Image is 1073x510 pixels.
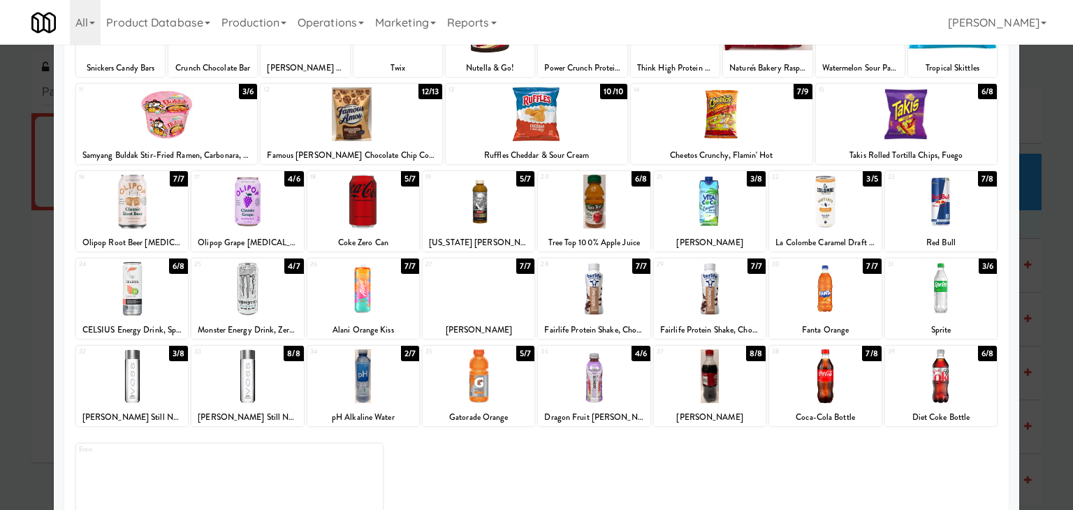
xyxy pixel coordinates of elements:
div: [US_STATE] [PERSON_NAME] [423,234,534,252]
div: Snickers Candy Bars [78,59,163,77]
div: 32 [79,346,132,358]
div: 4/6 [284,171,303,187]
div: 33 [194,346,247,358]
div: La Colombe Caramel Draft Latte [771,234,879,252]
div: CELSIUS Energy Drink, Sparkling Kiwi Guava [78,321,186,339]
div: Takis Rolled Tortilla Chips, Fuego [816,147,998,164]
div: 30 [772,258,825,270]
div: Sprite [885,321,997,339]
div: 8/8 [746,346,766,361]
div: Power Crunch Protein Energy Bar Triple Chocolate [538,59,627,77]
div: 7/9 [794,84,812,99]
div: 38 [772,346,825,358]
div: 39 [888,346,941,358]
div: Coke Zero Can [309,234,417,252]
div: 3/6 [979,258,997,274]
div: [PERSON_NAME] Still Natural Spring Water [191,409,303,426]
div: 223/5La Colombe Caramel Draft Latte [769,171,881,252]
div: 19 [425,171,479,183]
div: [PERSON_NAME] [656,409,764,426]
div: 11 [79,84,167,96]
div: 3/8 [747,171,766,187]
div: Fanta Orange [769,321,881,339]
div: Think High Protein Bar Creamy Peanut Butter [633,59,717,77]
div: 364/6Dragon Fruit [PERSON_NAME], BodyArmor LYTE [538,346,650,426]
div: Dragon Fruit [PERSON_NAME], BodyArmor LYTE [540,409,648,426]
div: 15 [819,84,907,96]
div: Olipop Grape [MEDICAL_DATA] Soda [191,234,303,252]
div: Watermelon Sour Patch Kids [818,59,903,77]
div: 3/6 [239,84,257,99]
div: Monster Energy Drink, Zero Ultra [194,321,301,339]
div: Nutella & Go! [446,59,534,77]
div: 4/7 [284,258,303,274]
div: Fairlife Protein Shake, Chocolate [538,321,650,339]
div: Nutella & Go! [448,59,532,77]
div: 26 [310,258,363,270]
div: 6/8 [978,84,997,99]
div: 25 [194,258,247,270]
div: 396/8Diet Coke Bottle [885,346,997,426]
div: [PERSON_NAME] Peanut Butter Cups [263,59,347,77]
div: Coke Zero Can [307,234,419,252]
div: 18 [310,171,363,183]
div: [US_STATE] [PERSON_NAME] [425,234,532,252]
div: Fairlife Protein Shake, Chocolate [656,321,764,339]
div: Snickers Candy Bars [76,59,165,77]
div: 246/8CELSIUS Energy Drink, Sparkling Kiwi Guava [76,258,188,339]
div: 297/7Fairlife Protein Shake, Chocolate [654,258,766,339]
div: [PERSON_NAME] [425,321,532,339]
div: 267/7Alani Orange Kiss [307,258,419,339]
div: 342/7pH Alkaline Water [307,346,419,426]
div: 1212/13Famous [PERSON_NAME] Chocolate Chip Cookies [261,84,442,164]
div: 5/7 [516,171,534,187]
div: 4/6 [632,346,650,361]
div: 323/8[PERSON_NAME] Still Natural Spring Water [76,346,188,426]
div: Red Bull [885,234,997,252]
div: 37 [657,346,710,358]
div: Tropical Skittles [908,59,997,77]
div: 16 [79,171,132,183]
div: 7/7 [401,258,419,274]
div: 378/8[PERSON_NAME] [654,346,766,426]
div: [PERSON_NAME] Still Natural Spring Water [78,409,186,426]
div: Alani Orange Kiss [309,321,417,339]
div: 7/7 [747,258,766,274]
div: CELSIUS Energy Drink, Sparkling Kiwi Guava [76,321,188,339]
div: Samyang Buldak Stir-Fried Ramen, Carbonara, Spicy Chicken [76,147,258,164]
div: pH Alkaline Water [307,409,419,426]
div: Takis Rolled Tortilla Chips, Fuego [818,147,995,164]
div: 7/7 [863,258,881,274]
div: 156/8Takis Rolled Tortilla Chips, Fuego [816,84,998,164]
div: [PERSON_NAME] [654,234,766,252]
div: 5/7 [516,346,534,361]
div: 6/8 [632,171,650,187]
div: 17 [194,171,247,183]
div: 27 [425,258,479,270]
div: 13 [448,84,536,96]
div: Twix [353,59,442,77]
div: 7/8 [862,346,881,361]
div: Ruffles Cheddar & Sour Cream [448,147,625,164]
div: Olipop Root Beer [MEDICAL_DATA] Soda [76,234,188,252]
div: 195/7[US_STATE] [PERSON_NAME] [423,171,534,252]
div: 7/7 [632,258,650,274]
div: Diet Coke Bottle [887,409,995,426]
div: 174/6Olipop Grape [MEDICAL_DATA] Soda [191,171,303,252]
div: 24 [79,258,132,270]
div: 6/8 [169,258,188,274]
div: 23 [888,171,941,183]
div: 7/7 [516,258,534,274]
div: Cheetos Crunchy, Flamin' Hot [631,147,812,164]
div: [PERSON_NAME] [423,321,534,339]
div: Watermelon Sour Patch Kids [816,59,905,77]
div: Tree Top 100% Apple Juice [538,234,650,252]
div: 147/9Cheetos Crunchy, Flamin' Hot [631,84,812,164]
div: 20 [541,171,594,183]
div: 31 [888,258,941,270]
div: 8/8 [284,346,303,361]
div: Red Bull [887,234,995,252]
div: 7/8 [978,171,997,187]
div: 12 [263,84,351,96]
div: Diet Coke Bottle [885,409,997,426]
